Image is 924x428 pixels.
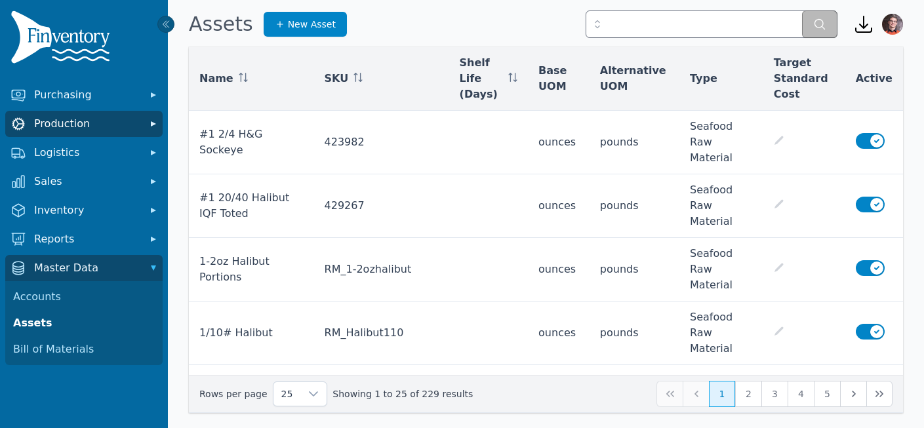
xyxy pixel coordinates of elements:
img: Finventory [10,10,115,69]
td: 429267 [314,174,449,238]
span: Name [199,71,233,87]
td: Seafood Raw Material [679,111,763,174]
td: Seafood Raw Material [679,238,763,302]
td: #1 2/4 H&G Sockeye [189,111,314,174]
td: pounds [590,174,679,238]
button: Master Data [5,255,163,281]
td: Seafood Raw Material [679,174,763,238]
button: Page 2 [735,381,761,407]
td: #1 20/40 Halibut IQF Toted [189,174,314,238]
button: Page 4 [788,381,814,407]
span: Target Standard Cost [774,55,835,102]
span: Production [34,116,139,132]
span: SKU [325,71,349,87]
button: Production [5,111,163,137]
span: Type [690,71,717,87]
td: Seafood Raw Material [679,302,763,365]
td: ounces [528,238,590,302]
button: Last Page [866,381,893,407]
span: Master Data [34,260,139,276]
td: pounds [590,302,679,365]
a: New Asset [264,12,347,37]
span: Reports [34,231,139,247]
td: ounces [528,302,590,365]
button: Next Page [840,381,866,407]
button: Reports [5,226,163,252]
button: Sales [5,168,163,195]
h1: Assets [189,12,253,36]
button: Inventory [5,197,163,224]
td: ounces [528,174,590,238]
td: RM_Halibut110 [314,302,449,365]
td: pounds [590,111,679,174]
span: Active [856,71,893,87]
img: Nathaniel Brooks [882,14,903,35]
span: Logistics [34,145,139,161]
a: Bill of Materials [8,336,160,362]
td: RM_1-2ozhalibut [314,238,449,302]
span: Inventory [34,203,139,218]
button: Page 3 [761,381,788,407]
button: Purchasing [5,82,163,108]
a: Accounts [8,284,160,310]
span: Rows per page [273,382,301,406]
span: Purchasing [34,87,139,103]
td: 1/10# Halibut [189,302,314,365]
span: Showing 1 to 25 of 229 results [332,387,473,400]
span: Base UOM [538,63,579,94]
a: Assets [8,310,160,336]
td: 423982 [314,111,449,174]
td: ounces [528,111,590,174]
span: Alternative UOM [600,63,669,94]
td: pounds [590,238,679,302]
button: Logistics [5,140,163,166]
button: Page 5 [814,381,840,407]
span: Shelf Life (Days) [460,55,504,102]
button: Page 1 [709,381,735,407]
span: New Asset [288,18,336,31]
td: 1-2oz Halibut Portions [189,238,314,302]
span: Sales [34,174,139,189]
